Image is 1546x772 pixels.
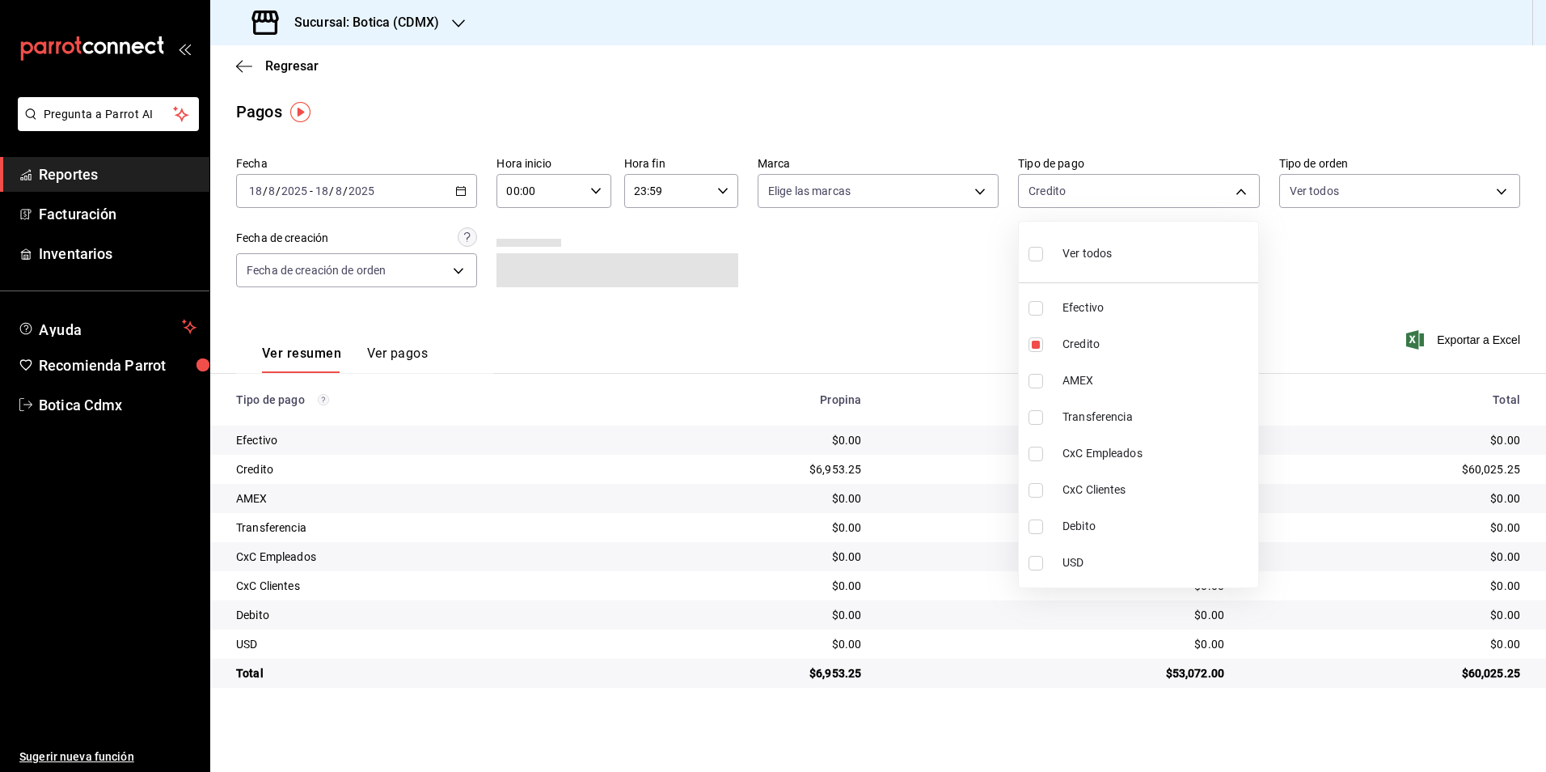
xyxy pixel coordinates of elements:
span: CxC Empleados [1062,445,1252,462]
span: Transferencia [1062,409,1252,426]
span: USD [1062,554,1252,571]
span: CxC Clientes [1062,481,1252,498]
span: Credito [1062,336,1252,353]
span: Ver todos [1062,245,1112,262]
img: Tooltip marker [290,102,310,122]
span: Efectivo [1062,299,1252,316]
span: Debito [1062,518,1252,535]
span: AMEX [1062,372,1252,389]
